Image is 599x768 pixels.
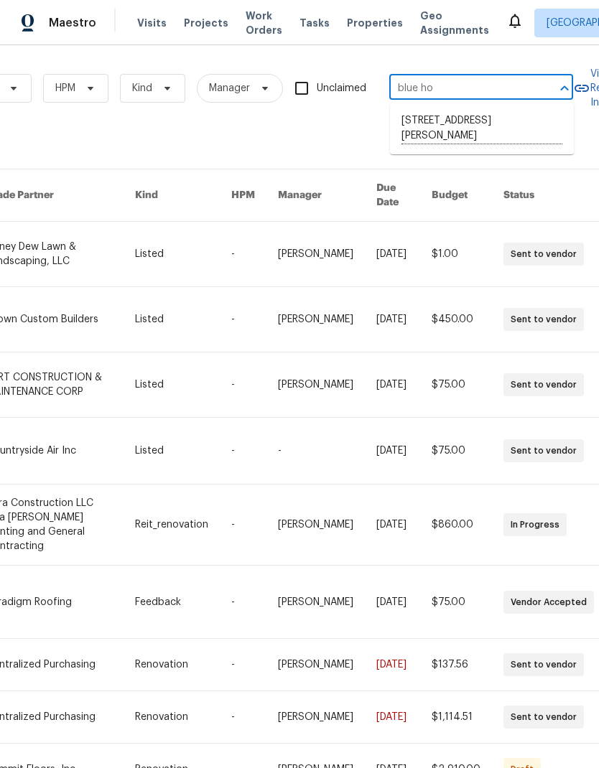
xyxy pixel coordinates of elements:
[220,169,266,222] th: HPM
[347,16,403,30] span: Properties
[124,287,220,352] td: Listed
[220,691,266,744] td: -
[184,16,228,30] span: Projects
[266,691,365,744] td: [PERSON_NAME]
[299,18,330,28] span: Tasks
[209,81,250,95] span: Manager
[124,484,220,566] td: Reit_renovation
[266,352,365,418] td: [PERSON_NAME]
[124,418,220,484] td: Listed
[124,169,220,222] th: Kind
[137,16,167,30] span: Visits
[266,566,365,639] td: [PERSON_NAME]
[55,81,75,95] span: HPM
[266,287,365,352] td: [PERSON_NAME]
[49,16,96,30] span: Maestro
[266,418,365,484] td: -
[124,566,220,639] td: Feedback
[220,639,266,691] td: -
[124,691,220,744] td: Renovation
[220,352,266,418] td: -
[389,78,533,100] input: Enter in an address
[246,9,282,37] span: Work Orders
[420,9,489,37] span: Geo Assignments
[132,81,152,95] span: Kind
[266,639,365,691] td: [PERSON_NAME]
[124,222,220,287] td: Listed
[220,222,266,287] td: -
[266,169,365,222] th: Manager
[420,169,492,222] th: Budget
[124,352,220,418] td: Listed
[220,566,266,639] td: -
[124,639,220,691] td: Renovation
[365,169,420,222] th: Due Date
[554,78,575,98] button: Close
[220,484,266,566] td: -
[220,418,266,484] td: -
[220,287,266,352] td: -
[317,81,366,96] span: Unclaimed
[266,222,365,287] td: [PERSON_NAME]
[266,484,365,566] td: [PERSON_NAME]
